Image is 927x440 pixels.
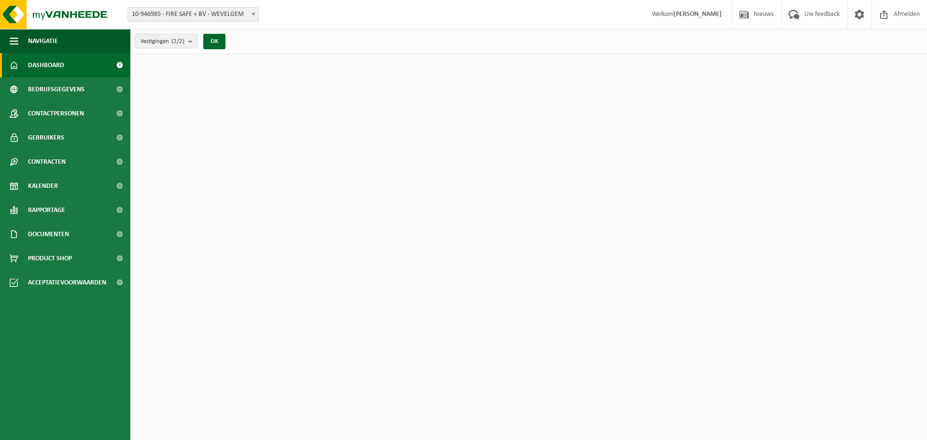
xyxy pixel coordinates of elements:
[28,246,72,270] span: Product Shop
[140,34,184,49] span: Vestigingen
[674,11,722,18] strong: [PERSON_NAME]
[171,38,184,44] count: (2/2)
[28,77,84,101] span: Bedrijfsgegevens
[28,174,58,198] span: Kalender
[28,222,69,246] span: Documenten
[28,270,106,295] span: Acceptatievoorwaarden
[203,34,225,49] button: OK
[127,7,259,22] span: 10-946985 - FIRE SAFE + BV - WEVELGEM
[135,34,197,48] button: Vestigingen(2/2)
[28,150,66,174] span: Contracten
[28,53,64,77] span: Dashboard
[28,29,58,53] span: Navigatie
[28,126,64,150] span: Gebruikers
[128,8,258,21] span: 10-946985 - FIRE SAFE + BV - WEVELGEM
[28,101,84,126] span: Contactpersonen
[28,198,65,222] span: Rapportage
